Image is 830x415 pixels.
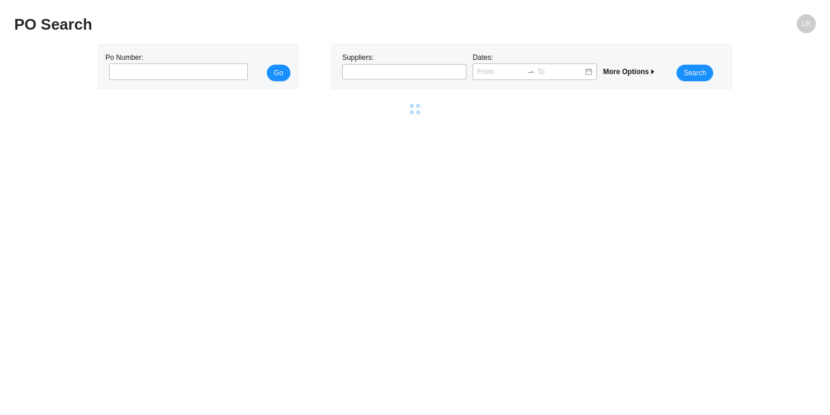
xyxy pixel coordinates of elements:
span: caret-right [649,68,656,75]
h2: PO Search [14,14,615,35]
span: to [526,68,535,76]
span: More Options [603,68,656,76]
span: Search [684,67,706,79]
span: LR [802,14,810,33]
button: Search [676,65,713,81]
input: From [477,66,524,78]
div: Dates: [470,52,600,81]
input: To [537,66,584,78]
span: swap-right [526,68,535,76]
span: Go [274,67,283,79]
div: Suppliers: [339,52,470,81]
div: Po Number: [106,52,244,81]
button: Go [267,65,290,81]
